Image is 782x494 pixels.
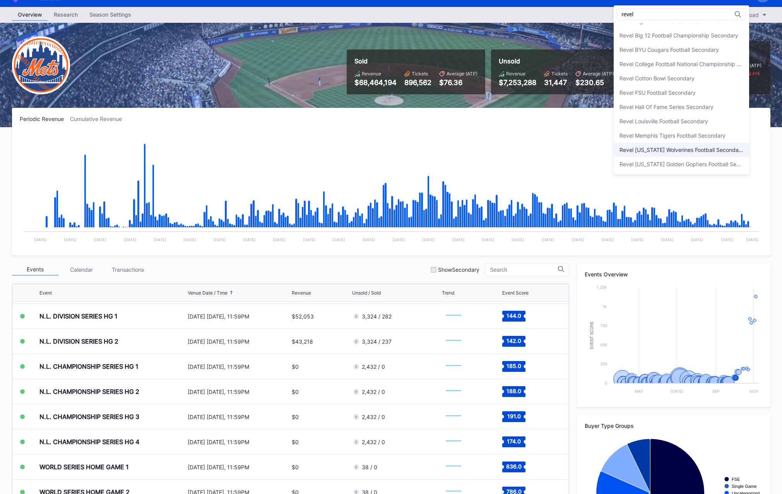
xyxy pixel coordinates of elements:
text: Single Game [732,484,757,489]
div: Revel Big 12 Football Championship Secondary [619,32,738,39]
div: Revel Louisville Football Secondary [619,118,708,124]
text: FSE [732,477,740,482]
div: Revel College Football National Championship Secondary [619,61,743,67]
div: Revel Hall Of Fame Series Secondary [619,104,714,110]
div: Revel [US_STATE] Wolverines Football Secondary [619,146,743,153]
div: Revel [US_STATE] Golden Gophers Football Secondary [619,161,743,167]
div: Revel Memphis Tigers Football Secondary [619,132,726,139]
div: Revel Cotton Bowl Secondary [619,75,695,82]
input: Search [622,11,690,17]
div: Revel FSU Football Secondary [619,89,696,96]
div: Revel BYU Cougars Football Secondary [619,46,719,53]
